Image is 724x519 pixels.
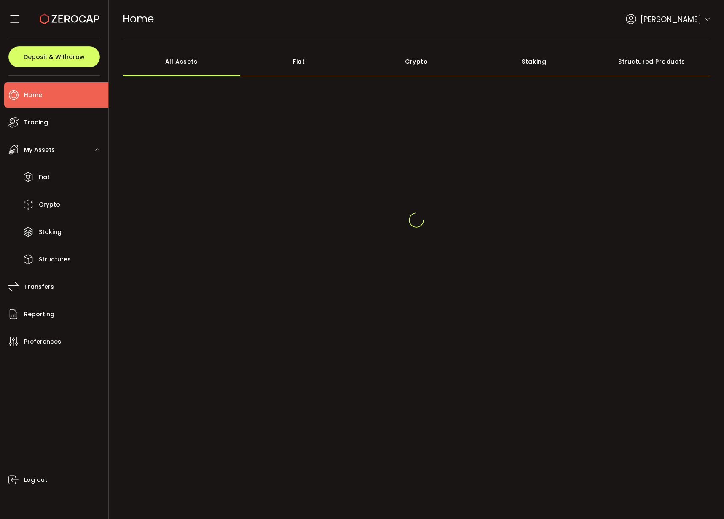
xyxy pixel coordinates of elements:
[24,281,54,293] span: Transfers
[24,144,55,156] span: My Assets
[24,474,47,486] span: Log out
[39,199,60,211] span: Crypto
[24,89,42,101] span: Home
[24,116,48,129] span: Trading
[358,47,475,76] div: Crypto
[39,171,50,183] span: Fiat
[641,13,701,25] span: [PERSON_NAME]
[39,226,62,238] span: Staking
[8,46,100,67] button: Deposit & Withdraw
[24,54,85,60] span: Deposit & Withdraw
[593,47,711,76] div: Structured Products
[24,336,61,348] span: Preferences
[475,47,593,76] div: Staking
[123,11,154,26] span: Home
[39,253,71,266] span: Structures
[123,47,240,76] div: All Assets
[24,308,54,320] span: Reporting
[240,47,358,76] div: Fiat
